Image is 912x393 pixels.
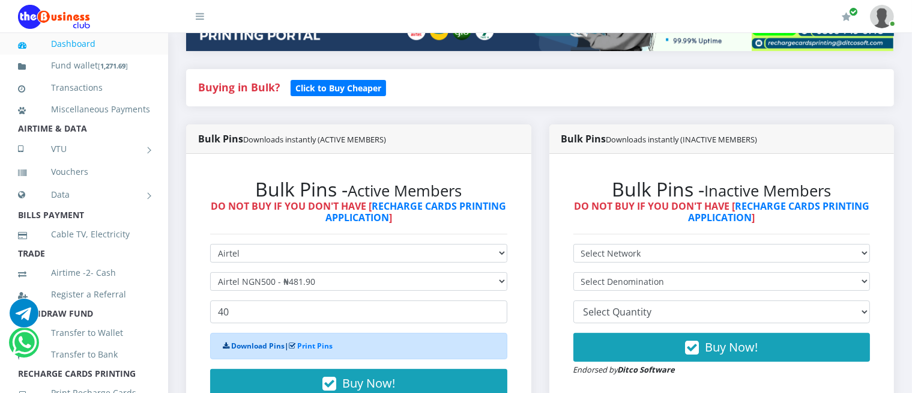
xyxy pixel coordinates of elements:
[100,61,125,70] b: 1,271.69
[18,30,150,58] a: Dashboard
[295,82,381,94] b: Click to Buy Cheaper
[18,221,150,248] a: Cable TV, Electricity
[618,364,675,375] strong: Ditco Software
[10,308,38,327] a: Chat for support
[573,178,871,201] h2: Bulk Pins -
[18,74,150,102] a: Transactions
[870,5,894,28] img: User
[18,52,150,80] a: Fund wallet[1,271.69]
[704,180,831,201] small: Inactive Members
[18,134,150,164] a: VTU
[18,341,150,368] a: Transfer to Bank
[211,200,506,224] strong: DO NOT BUY IF YOU DON'T HAVE [ ]
[342,375,395,391] span: Buy Now!
[573,364,675,375] small: Endorsed by
[223,341,333,351] strong: |
[231,341,285,351] a: Download Pins
[574,200,869,224] strong: DO NOT BUY IF YOU DON'T HAVE [ ]
[18,281,150,308] a: Register a Referral
[849,7,858,16] span: Renew/Upgrade Subscription
[561,132,758,145] strong: Bulk Pins
[210,300,507,323] input: Enter Quantity
[297,341,333,351] a: Print Pins
[688,200,869,224] a: RECHARGE CARDS PRINTING APPLICATION
[18,259,150,287] a: Airtime -2- Cash
[18,96,150,123] a: Miscellaneous Payments
[842,12,851,22] i: Renew/Upgrade Subscription
[606,134,758,145] small: Downloads instantly (INACTIVE MEMBERS)
[12,337,37,357] a: Chat for support
[18,5,90,29] img: Logo
[573,333,871,362] button: Buy Now!
[705,339,758,355] span: Buy Now!
[325,200,507,224] a: RECHARGE CARDS PRINTING APPLICATION
[243,134,386,145] small: Downloads instantly (ACTIVE MEMBERS)
[348,180,462,201] small: Active Members
[210,178,507,201] h2: Bulk Pins -
[198,132,386,145] strong: Bulk Pins
[98,61,128,70] small: [ ]
[198,80,280,94] strong: Buying in Bulk?
[18,319,150,347] a: Transfer to Wallet
[18,180,150,210] a: Data
[291,80,386,94] a: Click to Buy Cheaper
[18,158,150,186] a: Vouchers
